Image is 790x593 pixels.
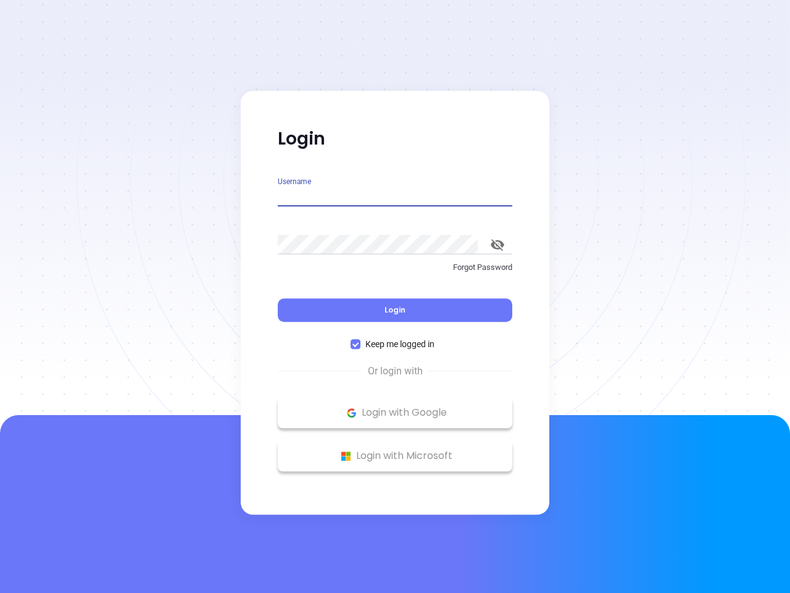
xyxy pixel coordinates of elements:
[278,397,512,428] button: Google Logo Login with Google
[278,261,512,284] a: Forgot Password
[362,364,429,379] span: Or login with
[338,448,354,464] img: Microsoft Logo
[284,403,506,422] p: Login with Google
[278,440,512,471] button: Microsoft Logo Login with Microsoft
[284,447,506,465] p: Login with Microsoft
[360,337,439,351] span: Keep me logged in
[483,230,512,259] button: toggle password visibility
[278,298,512,322] button: Login
[278,261,512,274] p: Forgot Password
[344,405,359,421] img: Google Logo
[278,128,512,150] p: Login
[385,305,405,315] span: Login
[278,178,311,185] label: Username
